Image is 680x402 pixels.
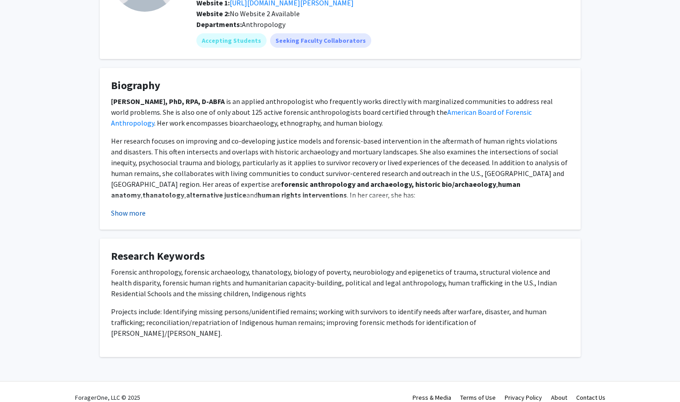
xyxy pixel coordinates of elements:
b: Departments: [196,20,242,29]
strong: human rights interventions [258,190,347,199]
a: Terms of Use [460,393,496,402]
strong: thanatology [142,190,184,199]
strong: forensic anthropology and archaeology, historic bio/archaeology [281,180,496,189]
span: No Website 2 Available [196,9,300,18]
mat-chip: Seeking Faculty Collaborators [270,33,371,48]
p: Her research focuses on improving and co-developing justice models and forensic-based interventio... [111,136,569,200]
button: Show more [111,208,146,218]
p: Projects include: Identifying missing persons/unidentified remains; working with survivors to ide... [111,306,569,339]
b: Website 2: [196,9,230,18]
strong: human anatomy [111,180,520,199]
h4: Research Keywords [111,250,569,263]
strong: alternative justice [186,190,246,199]
strong: [PERSON_NAME], PhD, RPA, D-ABFA [111,97,225,106]
p: is an applied anthropologist who frequently works directly with marginalized communities to addre... [111,96,569,128]
a: American Board of Forensic Anthropology [111,108,532,127]
a: Privacy Policy [505,393,542,402]
h4: Biography [111,79,569,92]
a: Contact Us [576,393,605,402]
a: Press & Media [413,393,451,402]
p: Forensic anthropology, forensic archaeology, thanatology, biology of poverty, neurobiology and ep... [111,266,569,299]
span: Anthropology [242,20,285,29]
mat-chip: Accepting Students [196,33,267,48]
a: About [551,393,567,402]
iframe: Chat [7,361,38,395]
